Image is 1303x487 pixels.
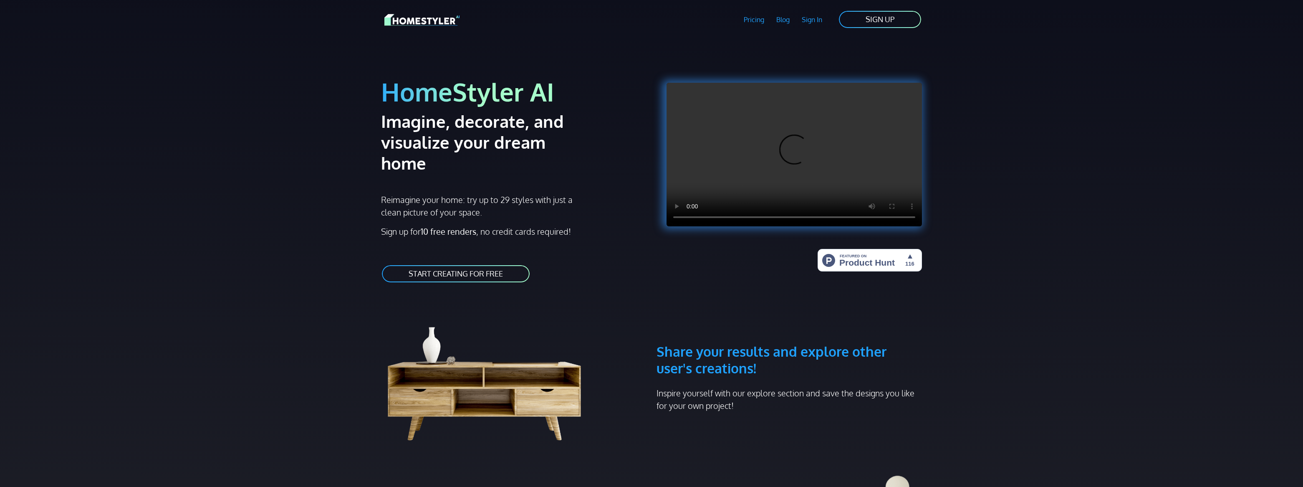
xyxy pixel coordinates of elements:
a: SIGN UP [838,10,922,29]
a: START CREATING FOR FREE [381,264,530,283]
h2: Imagine, decorate, and visualize your dream home [381,111,593,173]
strong: 10 free renders [421,226,476,237]
img: living room cabinet [381,303,601,445]
p: Reimagine your home: try up to 29 styles with just a clean picture of your space. [381,193,580,218]
a: Blog [770,10,795,29]
a: Sign In [795,10,828,29]
h1: HomeStyler AI [381,76,646,107]
img: HomeStyler AI logo [384,13,460,27]
a: Pricing [738,10,770,29]
p: Inspire yourself with our explore section and save the designs you like for your own project! [657,387,922,412]
h3: Share your results and explore other user's creations! [657,303,922,377]
img: HomeStyler AI - Interior Design Made Easy: One Click to Your Dream Home | Product Hunt [818,249,922,271]
p: Sign up for , no credit cards required! [381,225,646,238]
